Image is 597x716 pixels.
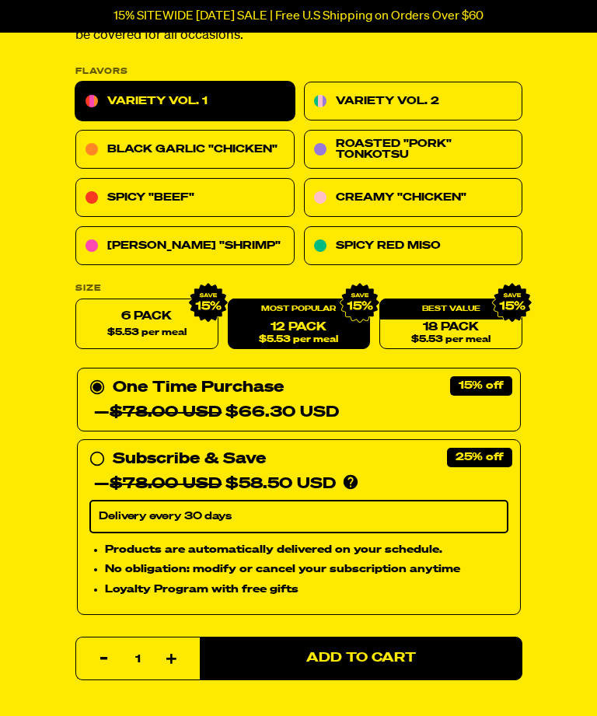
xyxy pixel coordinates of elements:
[75,130,295,169] a: Black Garlic "Chicken"
[89,375,508,424] div: One Time Purchase
[89,500,508,533] select: Subscribe & Save —$78.00 USD$58.50 USD Products are automatically delivered on your schedule. No ...
[105,541,508,558] li: Products are automatically delivered on your schedule.
[491,282,532,323] img: IMG_9632.png
[306,651,416,665] span: Add to Cart
[75,82,295,120] a: Variety Vol. 1
[110,404,222,420] del: $78.00 USD
[259,335,338,345] span: $5.53 per meal
[110,476,222,491] del: $78.00 USD
[303,130,522,169] a: Roasted "Pork" Tonkotsu
[303,178,522,217] a: Creamy "Chicken"
[187,282,228,323] img: IMG_9632.png
[75,67,522,75] p: Flavors
[303,82,522,120] a: Variety Vol. 2
[379,299,522,349] a: 18 Pack$5.53 per meal
[200,637,522,680] button: Add to Cart
[94,400,339,424] div: —
[75,178,295,217] a: Spicy "Beef"
[94,471,336,496] div: —
[411,335,491,345] span: $5.53 per meal
[75,299,218,349] label: 6 Pack
[303,226,522,265] a: Spicy Red Miso
[105,581,508,598] li: Loyalty Program with free gifts
[113,9,484,23] p: 15% SITEWIDE [DATE] SALE | Free U.S Shipping on Orders Over $60
[227,299,370,349] a: 12 Pack$5.53 per meal
[75,284,522,292] label: Size
[106,328,186,338] span: $5.53 per meal
[340,282,380,323] img: IMG_9632.png
[86,637,190,681] input: quantity
[105,561,508,578] li: No obligation: modify or cancel your subscription anytime
[110,404,339,420] span: $66.30 USD
[113,446,266,471] div: Subscribe & Save
[75,226,295,265] a: [PERSON_NAME] "Shrimp"
[110,476,336,491] span: $58.50 USD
